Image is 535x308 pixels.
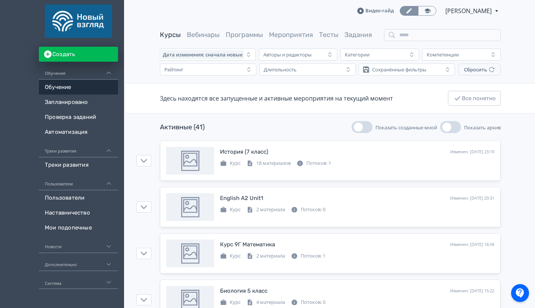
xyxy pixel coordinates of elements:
a: Тесты [319,31,338,39]
div: Изменен: [DATE] 20:31 [450,195,494,201]
a: Вебинары [187,31,220,39]
div: Потоков: 1 [297,160,331,167]
button: Создать [39,47,118,62]
div: 4 материала [247,299,285,306]
a: Мероприятия [269,31,313,39]
div: Дополнительно [39,253,118,271]
div: Длительность [264,67,297,73]
div: 2 материала [247,252,285,260]
div: Система [39,271,118,289]
a: Видео-гайд [357,7,394,15]
span: Дата изменения: сначала новые [163,52,242,58]
div: Курс [220,206,241,213]
a: Задания [344,31,372,39]
div: Курс [220,299,241,306]
button: Дата изменения: сначала новые [160,49,256,61]
div: Курс [220,160,241,167]
div: 18 материалов [247,160,291,167]
div: Авторы и редакторы [263,52,312,58]
div: 2 материала [247,206,285,213]
a: Проверка заданий [39,110,118,124]
a: Переключиться в режим ученика [418,6,436,16]
a: Пользователи [39,190,118,205]
div: История (7 класс) [220,148,268,156]
button: Авторы и редакторы [259,49,337,61]
button: Все понятно [448,91,501,106]
a: Курсы [160,31,181,39]
button: Сохранённые фильтры [359,64,455,76]
span: Показать созданные мной [375,124,437,131]
div: Изменен: [DATE] 16:59 [450,241,494,248]
a: Обучение [39,80,118,95]
div: Треки развития [39,139,118,157]
a: Программы [226,31,263,39]
img: https://files.teachbase.ru/system/account/58660/logo/medium-06d2db31b665f80610edcfcd78931e19.png [45,4,112,38]
div: Обучение [39,62,118,80]
a: Треки развития [39,157,118,172]
div: Категории [345,52,369,58]
div: Новости [39,235,118,253]
div: Компетенции [427,52,459,58]
span: Григорий Волчков [445,6,493,15]
div: Активные (41) [160,122,205,132]
div: Потоков: 0 [291,299,325,306]
a: Автоматизация [39,124,118,139]
div: Изменен: [DATE] 23:10 [450,149,494,155]
button: Рейтинг [160,64,256,76]
button: Длительность [259,64,356,76]
div: Потоков: 1 [291,252,325,260]
a: Наставничество [39,205,118,220]
button: Категории [340,49,419,61]
a: Запланировано [39,95,118,110]
div: Курс [220,252,241,260]
div: Рейтинг [164,67,183,73]
div: Пользователи [39,172,118,190]
div: English A2 Unit1 [220,194,263,203]
button: Компетенции [422,49,501,61]
div: Потоков: 0 [291,206,325,213]
div: Изменен: [DATE] 15:22 [450,288,494,294]
span: Показать архив [464,124,501,131]
div: Здесь находятся все запущенные и активные мероприятия на текущий момент [160,94,393,103]
div: Сохранённые фильтры [372,67,426,73]
button: Сбросить [458,64,501,76]
div: Курс 9Г Математика [220,240,275,249]
div: Биология 5 класс [220,287,267,295]
a: Мои подопечные [39,220,118,235]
